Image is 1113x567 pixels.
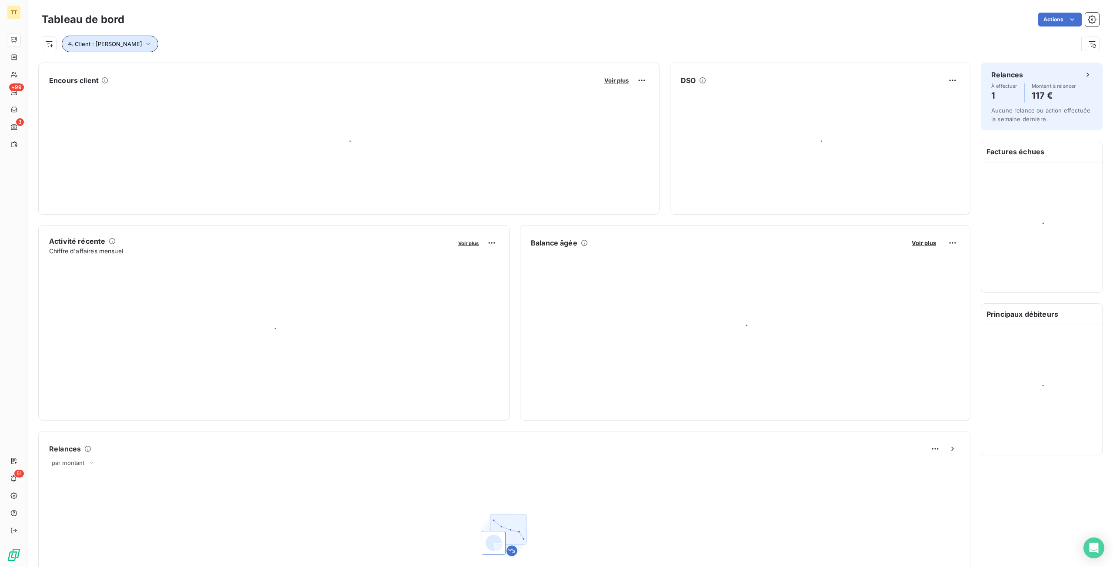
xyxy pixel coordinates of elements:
[456,239,481,247] button: Voir plus
[991,70,1023,80] h6: Relances
[1038,13,1082,27] button: Actions
[1083,537,1104,558] div: Open Intercom Messenger
[604,77,629,84] span: Voir plus
[458,240,479,246] span: Voir plus
[602,76,631,84] button: Voir plus
[7,5,21,19] div: TT
[52,459,85,466] span: par montant
[42,12,124,27] h3: Tableau de bord
[1032,89,1076,103] h4: 117 €
[75,40,142,47] span: Client : [PERSON_NAME]
[14,470,24,477] span: 51
[991,89,1017,103] h4: 1
[62,36,158,52] button: Client : [PERSON_NAME]
[7,548,21,562] img: Logo LeanPay
[49,75,99,86] h6: Encours client
[16,118,24,126] span: 3
[477,507,532,563] img: Empty state
[981,304,1102,325] h6: Principaux débiteurs
[991,83,1017,89] span: À effectuer
[909,239,939,247] button: Voir plus
[912,239,936,246] span: Voir plus
[531,238,577,248] h6: Balance âgée
[681,75,696,86] h6: DSO
[1032,83,1076,89] span: Montant à relancer
[9,83,24,91] span: +99
[991,107,1090,123] span: Aucune relance ou action effectuée la semaine dernière.
[49,236,105,246] h6: Activité récente
[49,246,452,255] span: Chiffre d'affaires mensuel
[981,141,1102,162] h6: Factures échues
[49,444,81,454] h6: Relances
